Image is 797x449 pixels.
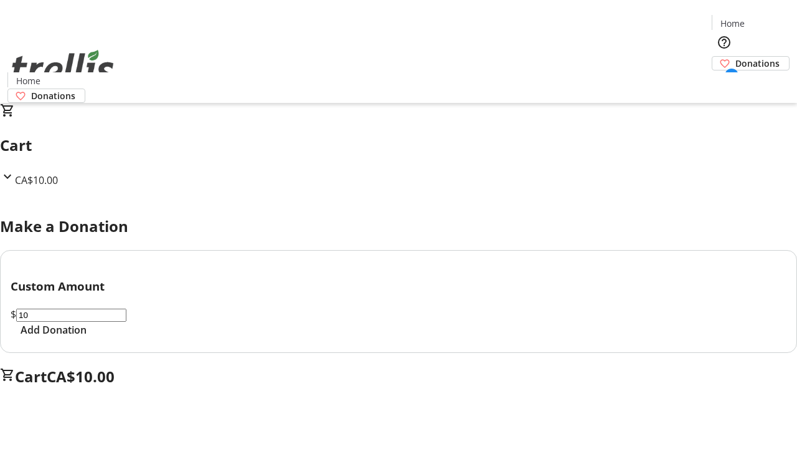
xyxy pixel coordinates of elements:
[11,278,786,295] h3: Custom Amount
[735,57,780,70] span: Donations
[47,366,115,387] span: CA$10.00
[8,74,48,87] a: Home
[11,307,16,321] span: $
[712,56,790,70] a: Donations
[7,89,85,103] a: Donations
[31,89,75,102] span: Donations
[21,322,87,337] span: Add Donation
[16,74,40,87] span: Home
[16,309,126,322] input: Donation Amount
[712,30,737,55] button: Help
[712,70,737,95] button: Cart
[11,322,97,337] button: Add Donation
[720,17,745,30] span: Home
[7,36,118,99] img: Orient E2E Organization GZ8Kxgtmgg's Logo
[15,173,58,187] span: CA$10.00
[712,17,752,30] a: Home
